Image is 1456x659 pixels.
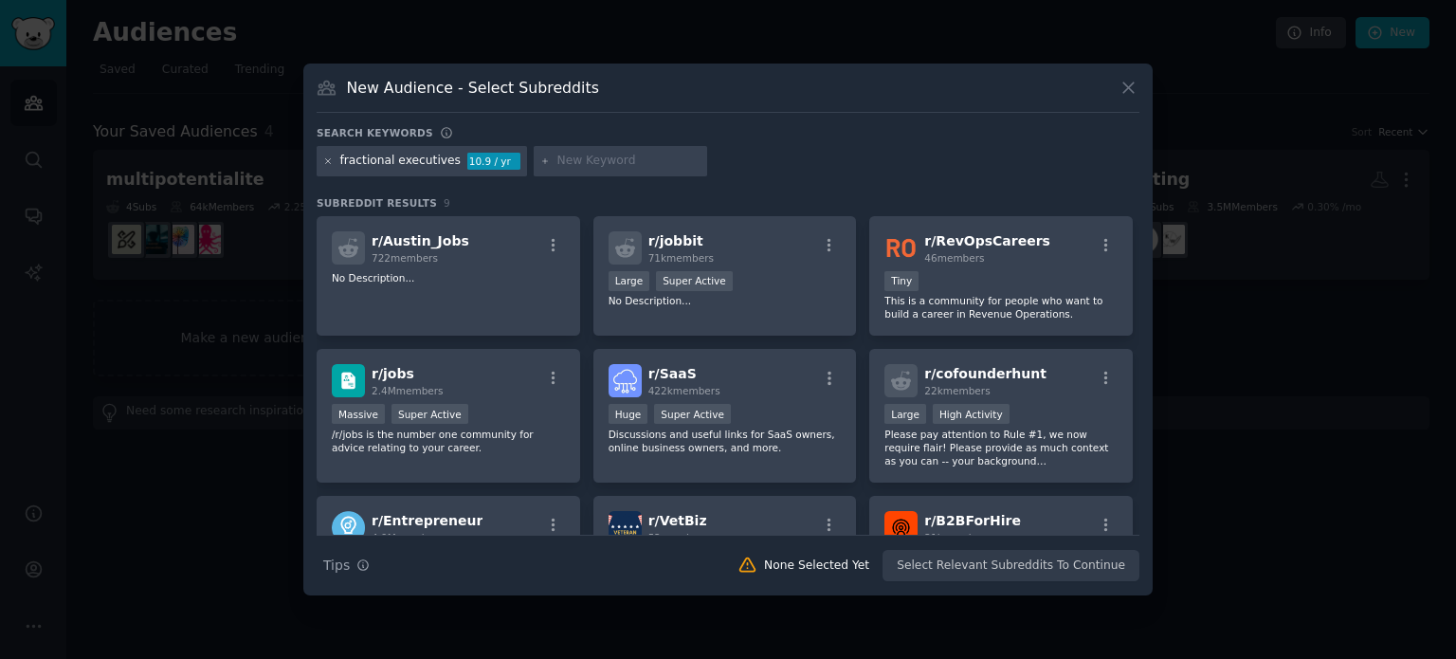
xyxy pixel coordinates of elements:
div: Large [884,404,926,424]
p: /r/jobs is the number one community for advice relating to your career. [332,428,565,454]
img: jobs [332,364,365,397]
span: r/ jobbit [648,233,703,248]
div: 10.9 / yr [467,153,520,170]
div: Super Active [656,271,733,291]
p: No Description... [609,294,842,307]
input: New Keyword [556,153,701,170]
span: 722 members [372,252,438,264]
span: r/ RevOpsCareers [924,233,1050,248]
h3: New Audience - Select Subreddits [347,78,599,98]
span: 22k members [924,385,990,396]
p: This is a community for people who want to build a career in Revenue Operations. [884,294,1118,320]
div: fractional executives [340,153,461,170]
img: SaaS [609,364,642,397]
p: No Description... [332,271,565,284]
span: Tips [323,556,350,576]
span: r/ SaaS [648,366,697,381]
img: Entrepreneur [332,511,365,544]
div: Huge [609,404,648,424]
span: r/ jobs [372,366,414,381]
div: None Selected Yet [764,558,869,575]
p: Please pay attention to Rule #1, we now require flair! Please provide as much context as you can ... [884,428,1118,467]
div: Super Active [654,404,731,424]
span: r/ VetBiz [648,513,707,528]
span: 46 members [924,252,984,264]
div: Large [609,271,650,291]
div: Massive [332,404,385,424]
div: High Activity [933,404,1010,424]
span: 2.4M members [372,385,444,396]
img: B2BForHire [884,511,918,544]
button: Tips [317,549,376,582]
p: Discussions and useful links for SaaS owners, online business owners, and more. [609,428,842,454]
span: r/ Austin_Jobs [372,233,469,248]
div: Tiny [884,271,919,291]
span: r/ cofounderhunt [924,366,1046,381]
span: 31k members [924,532,990,543]
span: 52 members [648,532,708,543]
span: r/ B2BForHire [924,513,1021,528]
h3: Search keywords [317,126,433,139]
span: 422k members [648,385,720,396]
img: RevOpsCareers [884,231,918,265]
span: Subreddit Results [317,196,437,210]
img: VetBiz [609,511,642,544]
div: Super Active [391,404,468,424]
span: 4.9M members [372,532,444,543]
span: 71k members [648,252,714,264]
span: 9 [444,197,450,209]
span: r/ Entrepreneur [372,513,482,528]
